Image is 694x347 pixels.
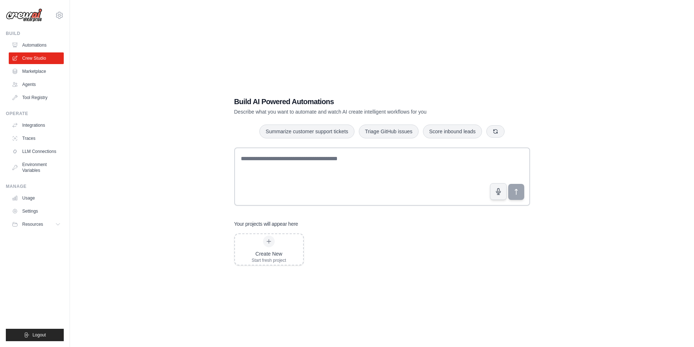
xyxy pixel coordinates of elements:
a: Integrations [9,119,64,131]
button: Click to speak your automation idea [490,183,507,200]
button: Summarize customer support tickets [259,125,354,138]
div: Create New [252,250,286,257]
span: Resources [22,221,43,227]
button: Logout [6,329,64,341]
button: Triage GitHub issues [359,125,419,138]
a: Crew Studio [9,52,64,64]
a: Agents [9,79,64,90]
a: LLM Connections [9,146,64,157]
a: Traces [9,133,64,144]
a: Usage [9,192,64,204]
button: Get new suggestions [486,125,505,138]
div: Operate [6,111,64,117]
button: Score inbound leads [423,125,482,138]
img: Logo [6,8,42,22]
div: Manage [6,184,64,189]
div: Build [6,31,64,36]
h1: Build AI Powered Automations [234,96,479,107]
a: Tool Registry [9,92,64,103]
a: Environment Variables [9,159,64,176]
div: Start fresh project [252,257,286,263]
h3: Your projects will appear here [234,220,298,228]
button: Resources [9,218,64,230]
a: Settings [9,205,64,217]
span: Logout [32,332,46,338]
p: Describe what you want to automate and watch AI create intelligent workflows for you [234,108,479,115]
a: Marketplace [9,66,64,77]
a: Automations [9,39,64,51]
